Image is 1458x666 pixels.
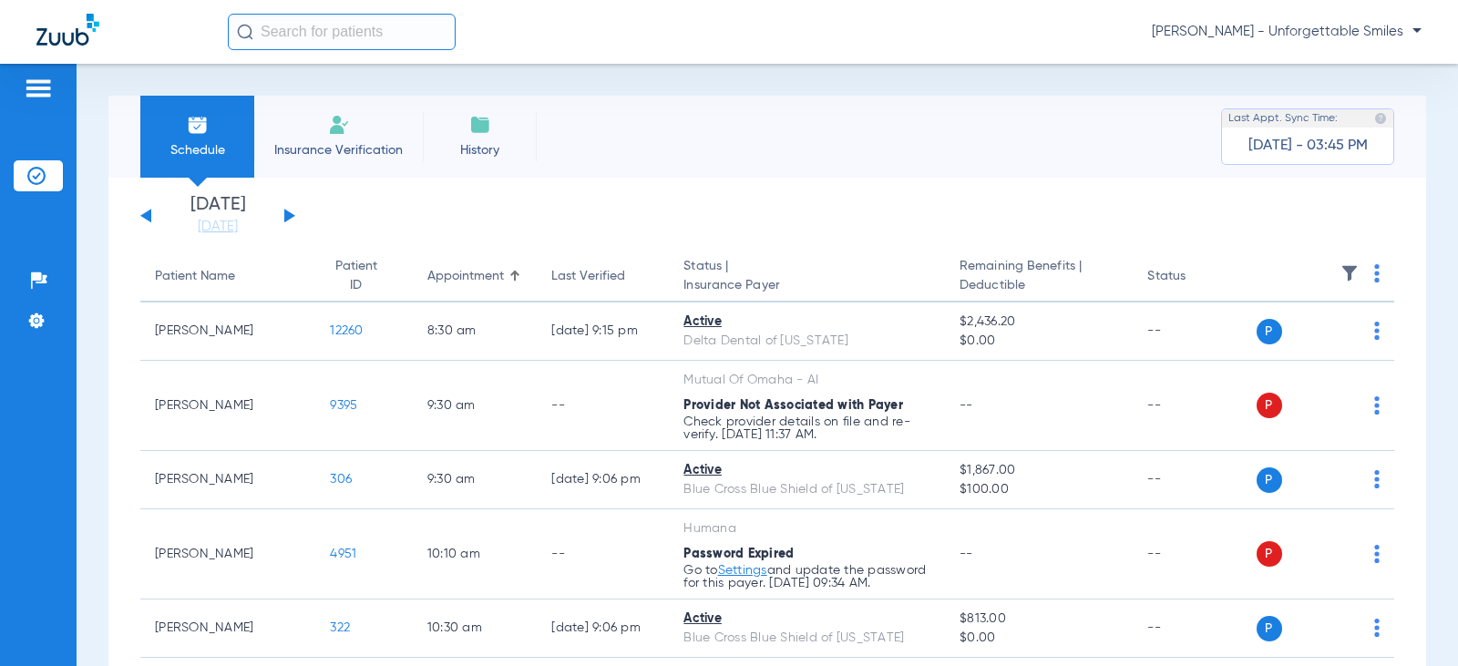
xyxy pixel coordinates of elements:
div: Blue Cross Blue Shield of [US_STATE] [683,480,930,499]
span: P [1257,541,1282,567]
img: group-dot-blue.svg [1374,470,1380,488]
td: 10:30 AM [413,599,538,658]
th: Status | [669,251,945,302]
td: [PERSON_NAME] [140,509,315,599]
input: Search for patients [228,14,456,50]
td: -- [1133,509,1256,599]
td: [PERSON_NAME] [140,302,315,361]
span: $0.00 [960,332,1118,351]
span: P [1257,393,1282,418]
img: History [469,114,491,136]
span: Insurance Payer [683,276,930,295]
span: Schedule [154,141,241,159]
div: Patient ID [330,257,397,295]
img: Schedule [187,114,209,136]
img: Search Icon [237,24,253,40]
img: filter.svg [1340,264,1359,282]
td: [DATE] 9:15 PM [537,302,669,361]
td: 9:30 AM [413,451,538,509]
td: -- [1133,361,1256,451]
span: Insurance Verification [268,141,409,159]
td: [DATE] 9:06 PM [537,451,669,509]
div: Active [683,313,930,332]
td: 9:30 AM [413,361,538,451]
div: Blue Cross Blue Shield of [US_STATE] [683,629,930,648]
p: Check provider details on file and re-verify. [DATE] 11:37 AM. [683,415,930,441]
img: hamburger-icon [24,77,53,99]
span: $813.00 [960,610,1118,629]
td: 10:10 AM [413,509,538,599]
p: Go to and update the password for this payer. [DATE] 09:34 AM. [683,564,930,589]
div: Mutual Of Omaha - AI [683,371,930,390]
div: Delta Dental of [US_STATE] [683,332,930,351]
span: [PERSON_NAME] - Unforgettable Smiles [1152,23,1422,41]
div: Patient Name [155,267,301,286]
span: $0.00 [960,629,1118,648]
span: $1,867.00 [960,461,1118,480]
img: Zuub Logo [36,14,99,46]
div: Patient ID [330,257,381,295]
td: [DATE] 9:06 PM [537,599,669,658]
td: -- [1133,302,1256,361]
span: $100.00 [960,480,1118,499]
img: group-dot-blue.svg [1374,264,1380,282]
img: last sync help info [1374,112,1387,125]
span: Last Appt. Sync Time: [1228,109,1338,128]
div: Active [683,610,930,629]
span: P [1257,319,1282,344]
a: [DATE] [163,218,272,236]
img: Manual Insurance Verification [328,114,350,136]
div: Humana [683,519,930,538]
span: 4951 [330,548,356,560]
a: Settings [718,564,767,577]
img: group-dot-blue.svg [1374,322,1380,340]
td: [PERSON_NAME] [140,599,315,658]
th: Remaining Benefits | [945,251,1133,302]
span: Password Expired [683,548,794,560]
div: Appointment [427,267,523,286]
td: -- [537,509,669,599]
div: Last Verified [551,267,625,286]
div: Patient Name [155,267,235,286]
span: Provider Not Associated with Payer [683,399,903,412]
img: group-dot-blue.svg [1374,396,1380,415]
span: P [1257,467,1282,493]
span: 9395 [330,399,357,412]
img: group-dot-blue.svg [1374,545,1380,563]
th: Status [1133,251,1256,302]
td: -- [1133,599,1256,658]
span: 12260 [330,324,363,337]
td: [PERSON_NAME] [140,451,315,509]
div: Appointment [427,267,504,286]
div: Active [683,461,930,480]
span: $2,436.20 [960,313,1118,332]
li: [DATE] [163,196,272,236]
div: Last Verified [551,267,654,286]
td: -- [1133,451,1256,509]
span: 322 [330,621,350,634]
span: [DATE] - 03:45 PM [1248,137,1368,155]
span: P [1257,616,1282,641]
img: group-dot-blue.svg [1374,619,1380,637]
td: 8:30 AM [413,302,538,361]
span: -- [960,399,973,412]
td: -- [537,361,669,451]
span: -- [960,548,973,560]
span: History [436,141,523,159]
span: Deductible [960,276,1118,295]
td: [PERSON_NAME] [140,361,315,451]
span: 306 [330,473,352,486]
